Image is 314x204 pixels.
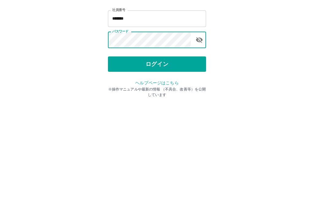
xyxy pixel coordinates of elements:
p: ※操作マニュアルや最新の情報 （不具合、改善等）を公開しています [108,136,206,147]
label: パスワード [112,79,128,83]
button: ログイン [108,106,206,121]
h2: ログイン [137,39,177,50]
a: ヘルプページはこちら [135,130,178,135]
label: 社員番号 [112,57,125,62]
